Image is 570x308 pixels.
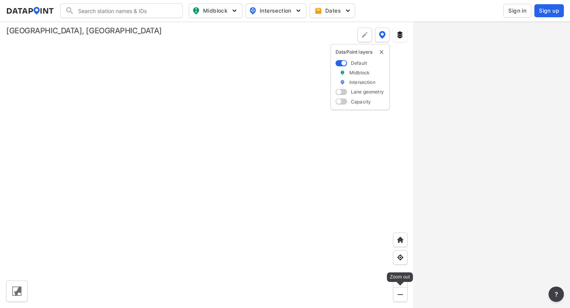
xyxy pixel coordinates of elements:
[378,49,385,55] button: delete
[340,79,345,85] img: marker_Intersection.6861001b.svg
[502,4,533,18] a: Sign in
[249,6,301,15] span: Intersection
[192,6,237,15] span: Midblock
[310,3,355,18] button: Dates
[379,31,386,39] img: data-point-layers.37681fc9.svg
[336,49,385,55] p: DataPoint layers
[314,7,322,15] img: calendar-gold.39a51dde.svg
[192,6,201,15] img: map_pin_mid.602f9df1.svg
[393,233,408,247] div: Home
[508,7,526,15] span: Sign in
[231,7,238,15] img: 5YPKRKmlfpI5mqlR8AD95paCi+0kK1fRFDJSaMmawlwaeJcJwk9O2fotCW5ve9gAAAAASUVORK5CYII=
[534,4,564,17] button: Sign up
[396,291,404,298] img: MAAAAAElFTkSuQmCC
[378,49,385,55] img: close-external-leyer.3061a1c7.svg
[553,290,559,299] span: ?
[349,69,370,76] label: Midblock
[189,3,242,18] button: Midblock
[248,6,257,15] img: map_pin_int.54838e6b.svg
[6,280,28,302] div: Toggle basemap
[393,274,408,288] div: Zoom in
[295,7,302,15] img: 5YPKRKmlfpI5mqlR8AD95paCi+0kK1fRFDJSaMmawlwaeJcJwk9O2fotCW5ve9gAAAAASUVORK5CYII=
[396,31,404,39] img: layers.ee07997e.svg
[340,69,345,76] img: marker_Midblock.5ba75e30.svg
[393,250,408,265] div: View my location
[396,254,404,261] img: zeq5HYn9AnE9l6UmnFLPAAAAAElFTkSuQmCC
[539,7,559,15] span: Sign up
[344,7,352,15] img: 5YPKRKmlfpI5mqlR8AD95paCi+0kK1fRFDJSaMmawlwaeJcJwk9O2fotCW5ve9gAAAAASUVORK5CYII=
[246,3,306,18] button: Intersection
[74,5,178,17] input: Search
[549,287,564,302] button: more
[6,7,54,15] img: dataPointLogo.9353c09d.svg
[351,60,367,66] label: Default
[361,31,369,39] img: +Dz8AAAAASUVORK5CYII=
[396,277,404,285] img: ZvzfEJKXnyWIrJytrsY285QMwk63cM6Drc+sIAAAAASUVORK5CYII=
[396,236,404,244] img: +XpAUvaXAN7GudzAAAAAElFTkSuQmCC
[533,4,564,17] a: Sign up
[316,7,350,15] span: Dates
[351,88,384,95] label: Lane geometry
[351,98,371,105] label: Capacity
[503,4,531,18] button: Sign in
[6,25,162,36] div: [GEOGRAPHIC_DATA], [GEOGRAPHIC_DATA]
[349,79,375,85] label: Intersection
